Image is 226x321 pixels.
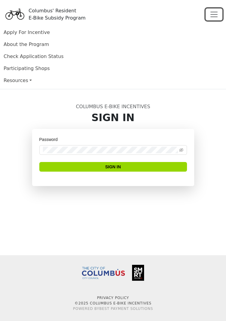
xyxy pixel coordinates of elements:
[132,265,144,281] img: Smart Columbus
[6,301,220,306] p: © 2025 Columbus E-Bike Incentives
[4,53,64,59] a: Check Application Status
[39,162,187,172] button: Sign In
[179,148,183,152] span: eye-invisible
[206,8,222,20] button: Toggle navigation
[4,29,50,35] a: Apply For Incentive
[73,307,153,311] a: Powered ByBest Payment Solutions
[97,296,129,300] a: Privacy Policy
[36,112,191,124] h1: Sign In
[4,66,50,71] a: Participating Shops
[82,267,125,279] img: Columbus City Council
[36,104,191,109] h6: Columbus E-Bike Incentives
[4,75,222,87] a: Resources
[29,7,86,22] div: Columbus' Resident E-Bike Subsidy Program
[4,11,86,18] a: Columbus' ResidentE-Bike Subsidy Program
[105,164,121,170] span: Sign In
[4,41,49,47] a: About the Program
[43,147,178,153] input: Password
[4,4,26,25] img: Program logo
[39,136,62,143] label: Password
